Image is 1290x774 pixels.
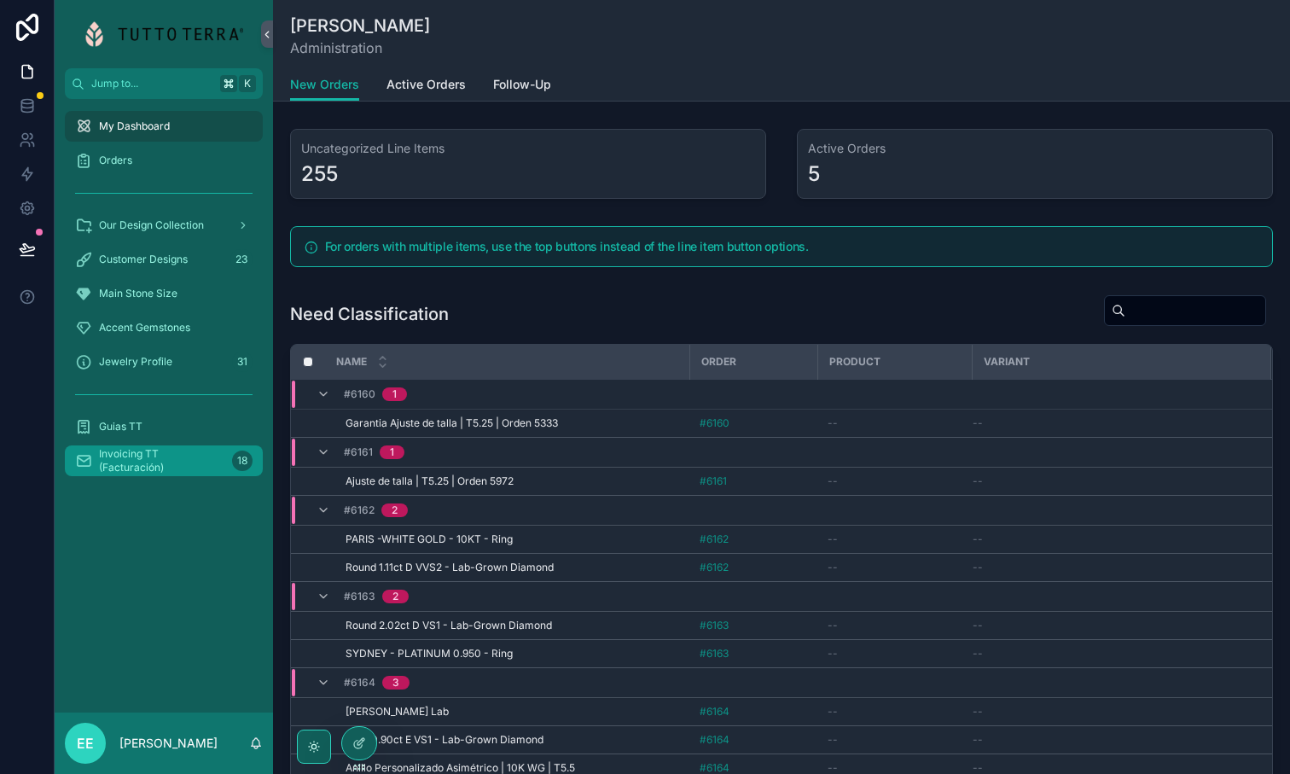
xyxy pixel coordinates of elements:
a: Jewelry Profile31 [65,346,263,377]
span: Active Orders [386,76,466,93]
div: 23 [230,249,253,270]
a: -- [828,619,962,632]
span: PARIS -WHITE GOLD - 10KT - Ring [346,532,513,546]
span: Follow-Up [493,76,551,93]
a: #6161 [700,474,727,488]
a: -- [973,647,1250,661]
span: -- [828,474,838,488]
span: -- [973,416,983,430]
a: #6160 [700,416,729,430]
span: -- [973,619,983,632]
a: #6164 [700,705,807,719]
span: -- [828,561,838,574]
span: [PERSON_NAME] Lab [346,705,449,719]
a: -- [828,561,962,574]
span: Customer Designs [99,253,188,266]
a: #6163 [700,647,729,661]
a: -- [828,532,962,546]
a: Customer Designs23 [65,244,263,275]
span: #6162 [344,503,375,517]
span: Variant [984,355,1030,369]
span: -- [973,733,983,747]
span: #6160 [344,387,375,401]
div: scrollable content [55,99,273,498]
a: Ajuste de talla | T5.25 | Orden 5972 [346,474,679,488]
div: 2 [392,590,398,603]
a: -- [973,705,1250,719]
a: New Orders [290,69,359,102]
a: #6163 [700,619,729,632]
span: Our Design Collection [99,218,204,232]
span: -- [973,705,983,719]
span: Garantia Ajuste de talla | T5.25 | Orden 5333 [346,416,558,430]
span: New Orders [290,76,359,93]
a: Follow-Up [493,69,551,103]
div: 18 [232,451,253,471]
span: -- [828,647,838,661]
span: Main Stone Size [99,287,177,300]
div: 3 [392,676,399,690]
h5: For orders with multiple items, use the top buttons instead of the line item button options. [325,241,1258,253]
a: -- [973,619,1250,632]
span: Administration [290,38,430,58]
div: 2 [392,503,398,517]
a: #6163 [700,647,807,661]
a: -- [828,647,962,661]
span: #6164 [344,676,375,690]
div: 1 [392,387,397,401]
span: SYDNEY - PLATINUM 0.950 - Ring [346,647,513,661]
span: -- [973,474,983,488]
div: 1 [390,445,394,459]
a: #6164 [700,705,729,719]
a: Our Design Collection [65,210,263,241]
a: Round 2.02ct D VS1 - Lab-Grown Diamond [346,619,679,632]
span: #6163 [344,590,375,603]
a: -- [973,561,1250,574]
a: -- [973,733,1250,747]
a: -- [973,532,1250,546]
a: #6162 [700,561,729,574]
span: #6162 [700,532,729,546]
a: Guias TT [65,411,263,442]
span: -- [973,647,983,661]
span: K [241,77,254,90]
span: Accent Gemstones [99,321,190,335]
a: Invoicing TT (Facturación)18 [65,445,263,476]
span: Invoicing TT (Facturación) [99,447,225,474]
a: #6162 [700,532,807,546]
a: Garantia Ajuste de talla | T5.25 | Orden 5333 [346,416,679,430]
a: #6163 [700,619,807,632]
a: #6164 [700,733,807,747]
span: Jump to... [91,77,213,90]
span: Ajuste de talla | T5.25 | Orden 5972 [346,474,514,488]
button: Jump to...K [65,68,263,99]
span: Orders [99,154,132,167]
a: -- [973,474,1250,488]
h3: Active Orders [808,140,1262,157]
span: Order [701,355,736,369]
a: SYDNEY - PLATINUM 0.950 - Ring [346,647,679,661]
span: -- [973,561,983,574]
span: #6161 [344,445,373,459]
span: -- [973,532,983,546]
a: #6164 [700,733,729,747]
div: 255 [301,160,338,188]
span: Jewelry Profile [99,355,172,369]
span: -- [828,619,838,632]
div: 5 [808,160,820,188]
span: -- [828,532,838,546]
a: -- [973,416,1250,430]
a: -- [828,416,962,430]
span: Round 1.11ct D VVS2 - Lab-Grown Diamond [346,561,554,574]
a: Main Stone Size [65,278,263,309]
span: Round 2.02ct D VS1 - Lab-Grown Diamond [346,619,552,632]
a: Accent Gemstones [65,312,263,343]
span: Product [829,355,880,369]
h3: Uncategorized Line Items [301,140,755,157]
img: App logo [84,20,243,48]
